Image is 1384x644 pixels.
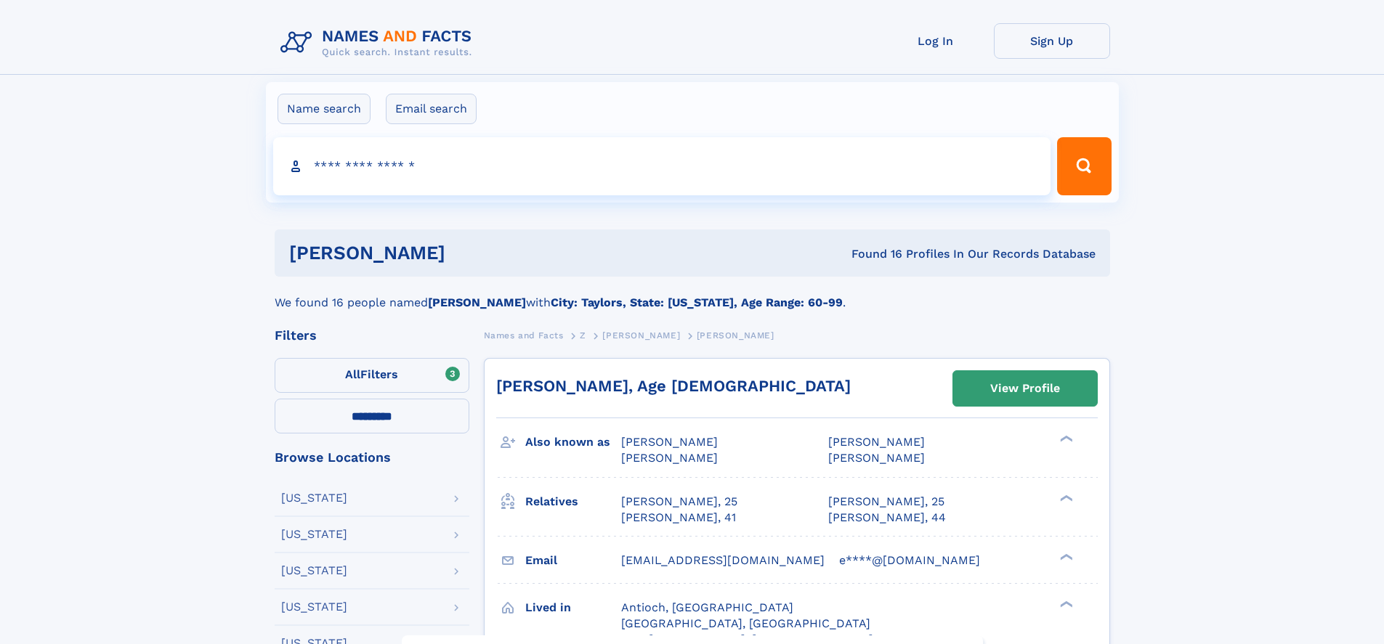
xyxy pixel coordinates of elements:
[953,371,1097,406] a: View Profile
[345,367,360,381] span: All
[551,295,843,309] b: City: Taylors, State: [US_STATE], Age Range: 60-99
[275,329,469,342] div: Filters
[621,600,793,614] span: Antioch, [GEOGRAPHIC_DATA]
[1056,599,1074,608] div: ❯
[281,529,347,540] div: [US_STATE]
[621,451,718,465] span: [PERSON_NAME]
[525,595,621,620] h3: Lived in
[525,430,621,455] h3: Also known as
[648,246,1096,262] div: Found 16 Profiles In Our Records Database
[621,435,718,449] span: [PERSON_NAME]
[621,510,736,526] a: [PERSON_NAME], 41
[525,548,621,573] h3: Email
[697,330,774,341] span: [PERSON_NAME]
[828,435,925,449] span: [PERSON_NAME]
[828,494,944,510] a: [PERSON_NAME], 25
[602,330,680,341] span: [PERSON_NAME]
[275,451,469,464] div: Browse Locations
[484,326,564,344] a: Names and Facts
[289,244,649,262] h1: [PERSON_NAME]
[990,372,1060,405] div: View Profile
[281,565,347,576] div: [US_STATE]
[828,510,946,526] a: [PERSON_NAME], 44
[273,137,1051,195] input: search input
[281,492,347,504] div: [US_STATE]
[278,94,371,124] label: Name search
[994,23,1110,59] a: Sign Up
[1056,552,1074,561] div: ❯
[580,326,586,344] a: Z
[275,23,484,62] img: Logo Names and Facts
[828,451,925,465] span: [PERSON_NAME]
[602,326,680,344] a: [PERSON_NAME]
[525,489,621,514] h3: Relatives
[275,358,469,393] label: Filters
[621,616,870,630] span: [GEOGRAPHIC_DATA], [GEOGRAPHIC_DATA]
[1057,137,1111,195] button: Search Button
[1056,493,1074,502] div: ❯
[281,601,347,613] div: [US_STATE]
[580,330,586,341] span: Z
[386,94,477,124] label: Email search
[621,553,825,567] span: [EMAIL_ADDRESS][DOMAIN_NAME]
[428,295,526,309] b: [PERSON_NAME]
[496,377,851,395] a: [PERSON_NAME], Age [DEMOGRAPHIC_DATA]
[275,277,1110,311] div: We found 16 people named with .
[1056,434,1074,444] div: ❯
[621,494,737,510] a: [PERSON_NAME], 25
[878,23,994,59] a: Log In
